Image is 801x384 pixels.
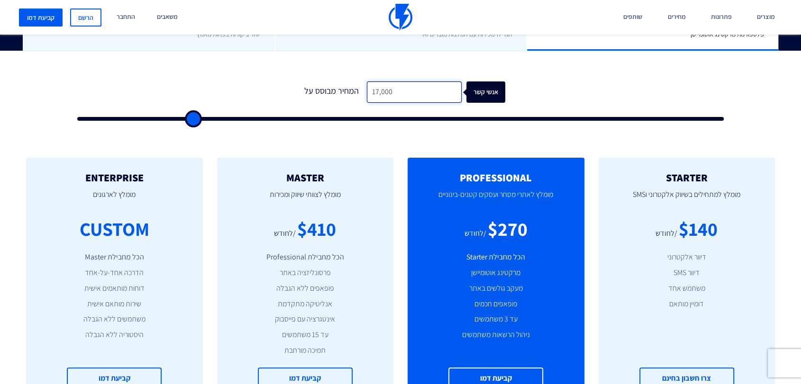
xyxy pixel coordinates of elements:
[40,183,189,215] p: מומלץ לארגונים
[231,283,380,294] li: פופאפים ללא הגבלה
[40,172,189,183] h2: ENTERPRISE
[422,172,570,183] h2: PROFESSIONAL
[70,9,101,27] a: הרשם
[40,299,189,310] li: שירות מותאם אישית
[231,299,380,310] li: אנליטיקה מתקדמת
[613,268,761,278] li: דיוור SMS
[422,283,570,294] li: מעקב גולשים באתר
[197,30,260,38] span: יותר ביקורות בפחות מאמץ
[40,252,189,263] li: הכל מחבילת Master
[80,215,149,242] div: CUSTOM
[297,215,336,242] div: $410
[613,299,761,310] li: דומיין מותאם
[613,183,761,215] p: מומלץ למתחילים בשיווק אלקטרוני וSMS
[231,314,380,325] li: אינטגרציה עם פייסבוק
[488,215,528,242] div: $270
[40,268,189,278] li: הדרכה אחד-על-אחד
[464,228,486,239] div: /לחודש
[296,81,367,103] div: המחיר מבוסס על
[274,228,296,239] div: /לחודש
[613,172,761,183] h2: STARTER
[422,314,570,325] li: עד 3 משתמשים
[40,283,189,294] li: דוחות מותאמים אישית
[655,228,677,239] div: /לחודש
[19,9,63,27] a: קביעת דמו
[691,30,764,38] span: פלטפורמת מרקטינג אוטומיישן
[471,81,510,103] div: אנשי קשר
[422,252,570,263] li: הכל מחבילת Starter
[231,172,380,183] h2: MASTER
[423,30,512,38] span: הגדילו מכירות עם המלצות מוצרים AI
[422,299,570,310] li: פופאפים חכמים
[231,330,380,340] li: עד 15 משתמשים
[422,330,570,340] li: ניהול הרשאות משתמשים
[613,252,761,263] li: דיוור אלקטרוני
[422,268,570,278] li: מרקטינג אוטומיישן
[40,314,189,325] li: משתמשים ללא הגבלה
[613,283,761,294] li: משתמש אחד
[40,330,189,340] li: היסטוריה ללא הגבלה
[231,252,380,263] li: הכל מחבילת Professional
[231,345,380,356] li: תמיכה מורחבת
[231,183,380,215] p: מומלץ לצוותי שיווק ומכירות
[679,215,718,242] div: $140
[422,183,570,215] p: מומלץ לאתרי מסחר ועסקים קטנים-בינוניים
[231,268,380,278] li: פרסונליזציה באתר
